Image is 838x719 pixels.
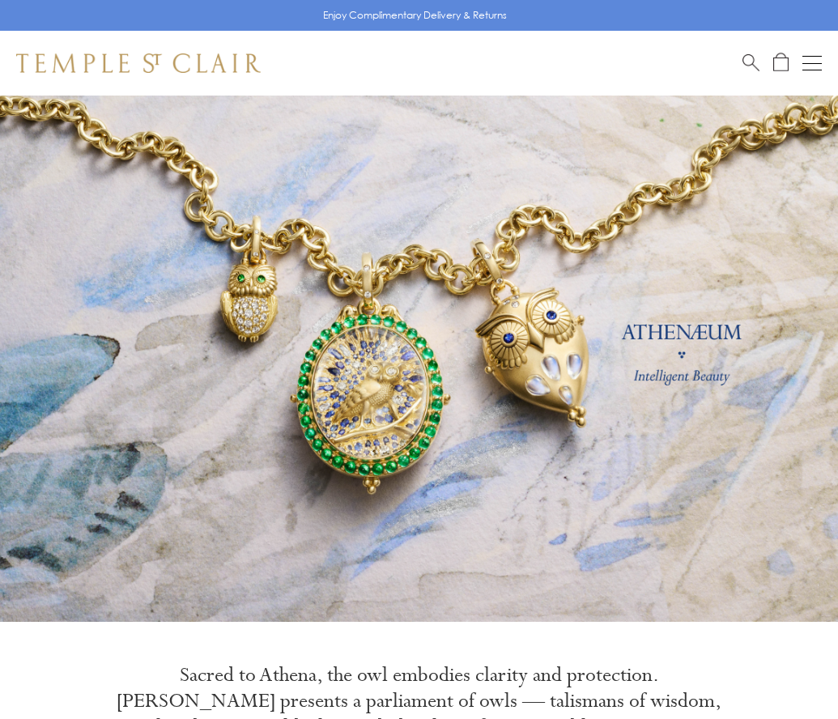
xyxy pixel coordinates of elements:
img: Temple St. Clair [16,53,261,73]
a: Open Shopping Bag [773,53,789,73]
button: Open navigation [802,53,822,73]
p: Enjoy Complimentary Delivery & Returns [323,7,507,23]
a: Search [742,53,759,73]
